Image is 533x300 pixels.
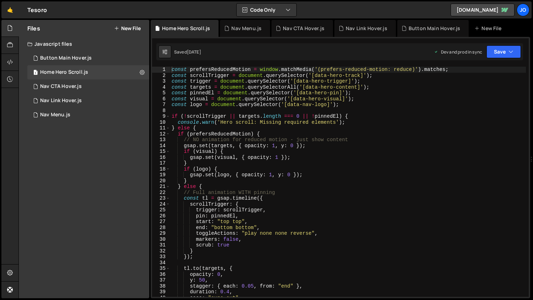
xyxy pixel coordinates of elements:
[152,166,170,172] div: 18
[152,90,170,96] div: 5
[152,137,170,143] div: 13
[152,201,170,207] div: 24
[152,190,170,196] div: 22
[152,266,170,272] div: 35
[152,113,170,120] div: 9
[152,254,170,260] div: 33
[152,248,170,254] div: 32
[451,4,515,16] a: [DOMAIN_NAME]
[409,25,460,32] div: Button Main Hover.js
[27,51,149,65] div: 17308/48089.js
[33,70,38,76] span: 1
[152,260,170,266] div: 34
[517,4,529,16] a: Jo
[152,195,170,201] div: 23
[27,94,149,108] div: 17308/48103.js
[152,143,170,149] div: 14
[346,25,387,32] div: Nav Link Hover.js
[162,25,210,32] div: Home Hero Scroll.js
[152,207,170,213] div: 25
[1,1,19,18] a: 🤙
[27,79,149,94] div: 17308/48125.js
[152,277,170,283] div: 37
[152,84,170,90] div: 4
[152,272,170,278] div: 36
[27,24,40,32] h2: Files
[40,83,82,90] div: Nav CTA Hover.js
[283,25,324,32] div: Nav CTA Hover.js
[152,120,170,126] div: 10
[40,69,88,76] div: Home Hero Scroll.js
[152,96,170,102] div: 6
[152,184,170,190] div: 21
[231,25,262,32] div: Nav Menu.js
[474,25,504,32] div: New File
[27,65,149,79] div: 17308/48212.js
[152,131,170,137] div: 12
[19,37,149,51] div: Javascript files
[486,45,521,58] button: Save
[152,155,170,161] div: 16
[152,160,170,166] div: 17
[27,108,149,122] div: 17308/48184.js
[152,237,170,243] div: 30
[152,219,170,225] div: 27
[152,178,170,184] div: 20
[187,49,201,55] div: [DATE]
[152,125,170,131] div: 11
[40,112,70,118] div: Nav Menu.js
[237,4,296,16] button: Code Only
[40,98,82,104] div: Nav Link Hover.js
[152,67,170,73] div: 1
[152,73,170,79] div: 2
[152,242,170,248] div: 31
[152,108,170,114] div: 8
[152,102,170,108] div: 7
[40,55,92,61] div: Button Main Hover.js
[152,230,170,237] div: 29
[114,26,141,31] button: New File
[152,225,170,231] div: 28
[152,283,170,289] div: 38
[152,213,170,219] div: 26
[434,49,482,55] div: Dev and prod in sync
[152,289,170,295] div: 39
[27,6,47,14] div: Tesoro
[152,78,170,84] div: 3
[152,172,170,178] div: 19
[174,49,201,55] div: Saved
[152,149,170,155] div: 15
